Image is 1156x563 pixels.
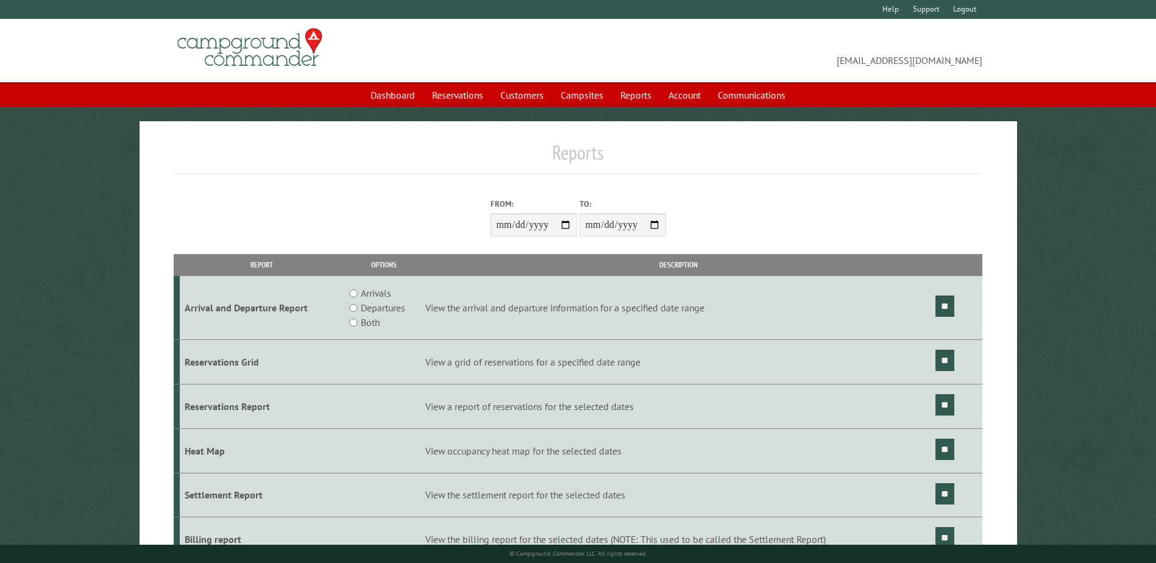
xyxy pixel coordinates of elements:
[578,34,982,68] span: [EMAIL_ADDRESS][DOMAIN_NAME]
[580,198,666,210] label: To:
[361,315,380,330] label: Both
[493,83,551,107] a: Customers
[180,428,344,473] td: Heat Map
[553,83,611,107] a: Campsites
[361,300,405,315] label: Departures
[491,198,577,210] label: From:
[613,83,659,107] a: Reports
[180,517,344,562] td: Billing report
[363,83,422,107] a: Dashboard
[424,428,934,473] td: View occupancy heat map for the selected dates
[509,550,647,558] small: © Campground Commander LLC. All rights reserved.
[424,473,934,517] td: View the settlement report for the selected dates
[180,384,344,428] td: Reservations Report
[425,83,491,107] a: Reservations
[180,254,344,275] th: Report
[174,141,982,174] h1: Reports
[180,340,344,384] td: Reservations Grid
[424,340,934,384] td: View a grid of reservations for a specified date range
[180,276,344,340] td: Arrival and Departure Report
[180,473,344,517] td: Settlement Report
[424,384,934,428] td: View a report of reservations for the selected dates
[711,83,793,107] a: Communications
[424,276,934,340] td: View the arrival and departure information for a specified date range
[361,286,391,300] label: Arrivals
[174,24,326,71] img: Campground Commander
[424,517,934,562] td: View the billing report for the selected dates (NOTE: This used to be called the Settlement Report)
[661,83,708,107] a: Account
[344,254,423,275] th: Options
[424,254,934,275] th: Description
